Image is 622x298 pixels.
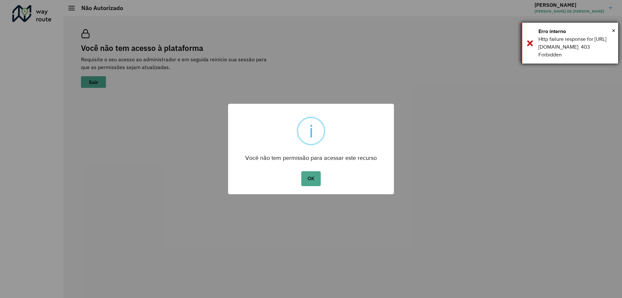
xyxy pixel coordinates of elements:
[228,149,394,163] div: Você não tem permissão para acessar este recurso
[538,28,613,35] div: Erro interno
[612,26,615,35] button: Close
[612,26,615,35] span: ×
[309,118,313,144] div: i
[301,171,320,186] button: OK
[538,35,613,59] div: Http failure response for [URL][DOMAIN_NAME]: 403 Forbidden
